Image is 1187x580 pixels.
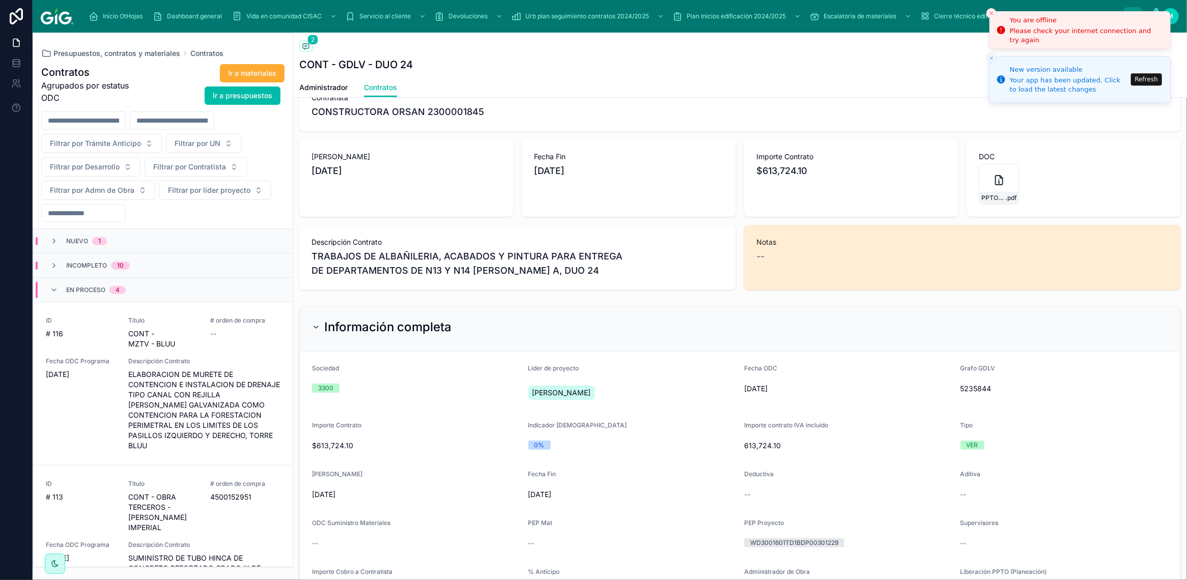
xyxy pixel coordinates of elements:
[246,12,322,20] span: Vida en comunidad CISAC
[46,329,116,339] span: # 116
[744,489,750,500] span: --
[210,316,280,325] span: # orden de compra
[128,492,199,533] span: CONT - OBRA TERCEROS - [PERSON_NAME] IMPERIAL
[81,5,1124,27] div: scrollable content
[46,553,116,563] span: [DATE]
[744,568,810,575] span: Administrador de Obra
[960,421,973,429] span: Tipo
[66,262,107,270] span: Incompleto
[312,568,392,575] span: Importe Cobro a Contratista
[41,48,180,59] a: Presupuestos, contratos y materiales
[86,7,150,25] a: Inicio OtHojas
[431,7,508,25] a: Devoluciones
[756,237,1169,247] span: Notas
[34,302,293,466] a: ID# 116TítuloCONT - MZTV - BLUU# orden de compra--Fecha ODC Programa[DATE]Descripción ContratoELA...
[312,237,724,247] span: Descripción Contrato
[1010,26,1162,45] div: Please check your internet connection and try again
[979,152,1169,162] span: DOC
[210,492,280,502] span: 4500152951
[159,181,271,200] button: Select Button
[98,237,101,245] div: 1
[364,78,397,98] a: Contratos
[307,35,318,45] span: 2
[534,164,724,178] span: [DATE]
[228,68,276,78] span: Ir a materiales
[46,316,116,325] span: ID
[960,364,996,372] span: Grafo GDLV
[50,185,134,195] span: Filtrar por Admn de Obra
[312,489,520,500] span: [DATE]
[756,164,946,178] span: $613,724.10
[128,329,199,349] span: CONT - MZTV - BLUU
[448,12,488,20] span: Devoluciones
[167,12,222,20] span: Dashboard general
[50,162,120,172] span: Filtrar por Desarrollo
[528,421,627,429] span: Indicador [DEMOGRAPHIC_DATA]
[166,134,241,153] button: Select Button
[299,41,313,53] button: 2
[116,286,120,294] div: 4
[50,138,141,149] span: Filtrar por Trámite Anticipo
[46,357,116,365] span: Fecha ODC Programa
[1131,73,1162,85] button: Refresh
[960,568,1047,575] span: Liberación PPTO (Planeación)
[1005,194,1017,202] span: .pdf
[168,185,250,195] span: Filtrar por líder proyecto
[66,237,88,245] span: Nuevo
[669,7,806,25] a: Plan Inicios edificación 2024/2025
[756,249,765,264] span: --
[744,384,952,394] span: [DATE]
[299,78,348,99] a: Administrador
[359,12,411,20] span: Servicio al cliente
[41,181,155,200] button: Select Button
[525,12,649,20] span: Urb plan seguimiento contratos 2024/2025
[145,157,247,177] button: Select Button
[532,388,591,398] span: [PERSON_NAME]
[960,384,1169,394] span: 5235844
[960,519,999,527] span: Supervisores
[342,7,431,25] a: Servicio al cliente
[528,489,737,500] span: [DATE]
[534,152,724,162] span: Fecha Fin
[967,441,978,450] div: VER
[220,64,285,82] button: Ir a materiales
[312,93,1169,103] span: Contratista
[318,384,333,393] div: 3300
[46,369,116,380] span: [DATE]
[324,319,451,335] h2: Información completa
[934,12,1008,20] span: Cierre técnico edificación
[528,470,556,478] span: Fecha Fin
[528,538,534,548] span: --
[1010,15,1162,25] div: You are offline
[744,364,777,372] span: Fecha ODC
[1010,65,1128,75] div: New version available
[210,480,280,488] span: # orden de compra
[175,138,220,149] span: Filtrar por UN
[744,519,784,527] span: PEP Proyecto
[150,7,229,25] a: Dashboard general
[312,519,390,527] span: ODC Suministro Materiales
[41,134,162,153] button: Select Button
[508,7,669,25] a: Urb plan seguimiento contratos 2024/2025
[46,541,116,549] span: Fecha ODC Programa
[312,105,484,119] span: CONSTRUCTORA ORSAN 2300001845
[41,79,140,104] span: Agrupados por estatus ODC
[53,48,180,59] span: Presupuestos, contratos y materiales
[960,538,967,548] span: --
[534,441,545,450] div: 0%
[824,12,896,20] span: Escalatoria de materiales
[41,157,140,177] button: Select Button
[528,364,579,372] span: Lider de proyecto
[687,12,786,20] span: Plan Inicios edificación 2024/2025
[128,357,280,365] span: Descripción Contrato
[312,470,362,478] span: [PERSON_NAME]
[312,364,339,372] span: Sociedad
[1168,12,1174,20] span: M
[213,91,272,101] span: Ir a presupuestos
[103,12,143,20] span: Inicio OtHojas
[205,86,280,105] button: Ir a presupuestos
[981,194,1005,202] span: PPTO---GDLV---DUO-24---DETALLADO-DE-DEPARTAMENTOS-TORRE-A-NIVEL-13-Y-14---[GEOGRAPHIC_DATA]
[744,421,828,429] span: Importe contrato IVA incluido
[190,48,223,59] a: Contratos
[986,8,997,18] button: Close toast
